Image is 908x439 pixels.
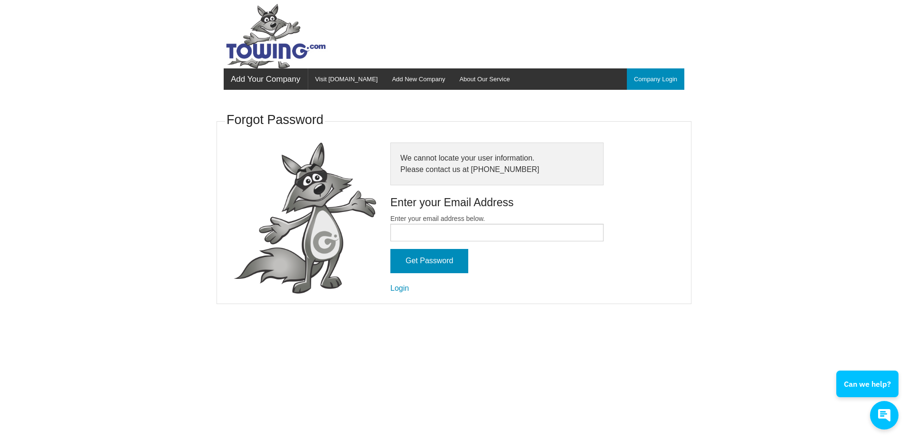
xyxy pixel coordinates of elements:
[390,284,409,292] a: Login
[829,344,908,439] iframe: Conversations
[227,111,323,129] h3: Forgot Password
[390,224,604,241] input: Enter your email address below.
[224,4,328,68] img: Towing.com Logo
[390,214,604,241] label: Enter your email address below.
[390,249,468,273] input: Get Password
[308,68,385,90] a: Visit [DOMAIN_NAME]
[627,68,684,90] a: Company Login
[390,143,604,185] div: We cannot locate your user information. Please contact us at [PHONE_NUMBER]
[234,143,376,294] img: fox-Presenting.png
[452,68,517,90] a: About Our Service
[390,195,604,210] h4: Enter your Email Address
[385,68,452,90] a: Add New Company
[224,68,308,90] a: Add Your Company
